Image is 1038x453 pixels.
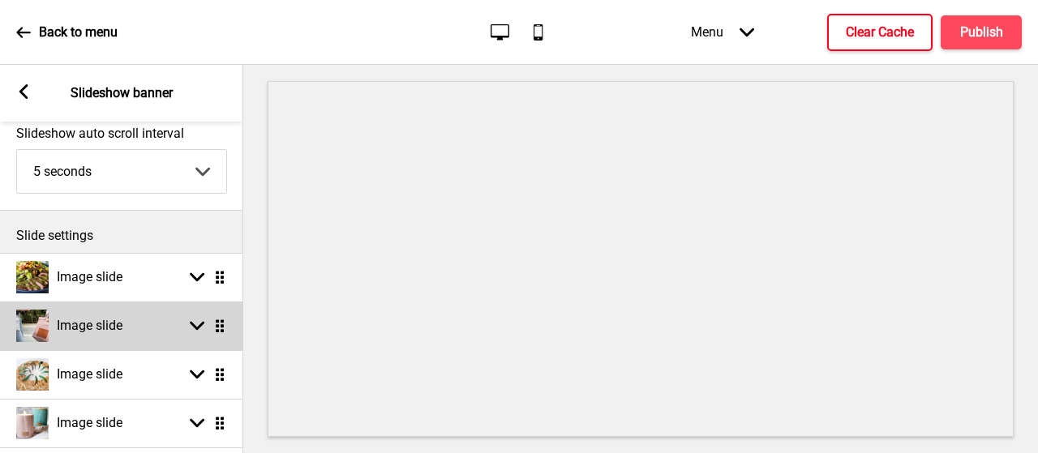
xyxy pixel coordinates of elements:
button: Clear Cache [827,14,933,51]
h4: Publish [960,24,1003,41]
p: Back to menu [39,24,118,41]
h4: Image slide [57,317,122,335]
p: Slide settings [16,227,227,245]
h4: Image slide [57,268,122,286]
p: Slideshow banner [71,84,173,102]
h4: Clear Cache [846,24,914,41]
button: Publish [941,15,1022,49]
a: Back to menu [16,11,118,54]
label: Slideshow auto scroll interval [16,126,227,141]
h4: Image slide [57,365,122,383]
div: Menu [675,8,770,56]
h4: Image slide [57,414,122,432]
